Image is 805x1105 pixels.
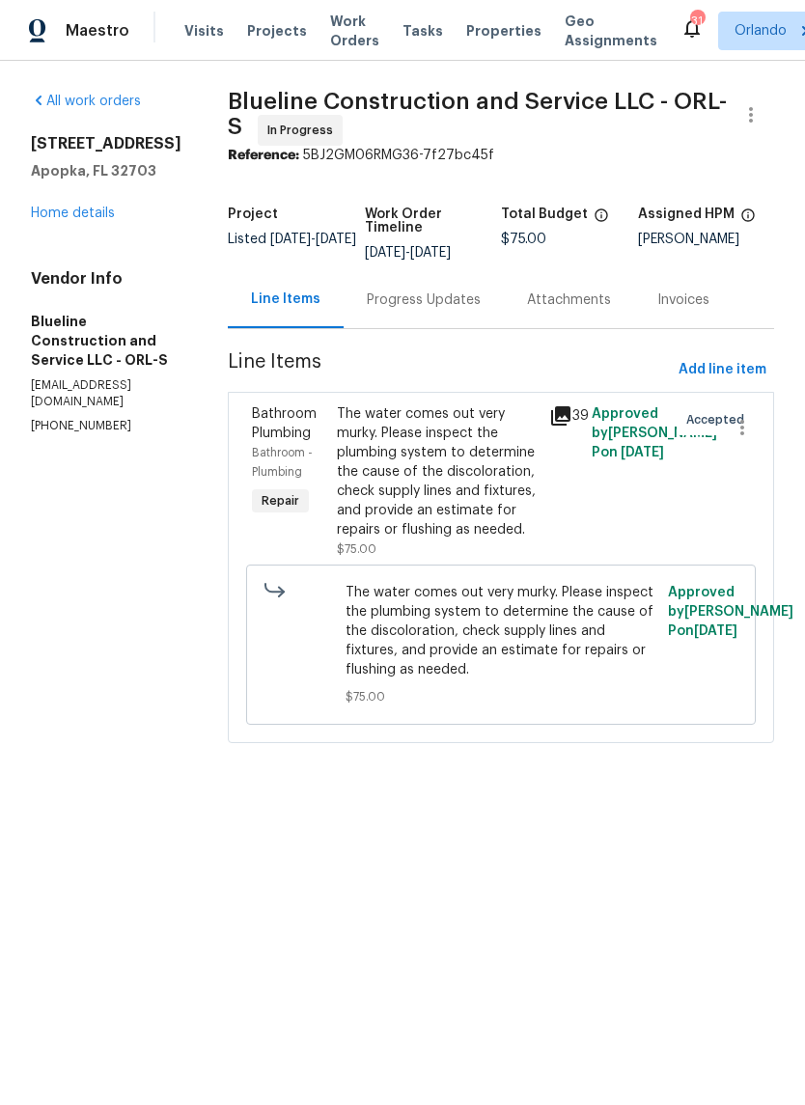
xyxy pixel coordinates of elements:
span: Visits [184,21,224,41]
a: All work orders [31,95,141,108]
span: Approved by [PERSON_NAME] P on [668,586,793,638]
span: Line Items [228,352,671,388]
span: $75.00 [337,543,376,555]
span: [DATE] [270,233,311,246]
span: Maestro [66,21,129,41]
span: $75.00 [346,687,657,706]
div: Progress Updates [367,290,481,310]
a: Home details [31,207,115,220]
span: Listed [228,233,356,246]
span: $75.00 [501,233,546,246]
span: [DATE] [365,246,405,260]
div: [PERSON_NAME] [638,233,775,246]
span: - [365,246,451,260]
div: 5BJ2GM06RMG36-7f27bc45f [228,146,774,165]
div: 39 [549,404,580,428]
div: Attachments [527,290,611,310]
span: [DATE] [410,246,451,260]
span: Blueline Construction and Service LLC - ORL-S [228,90,727,138]
h5: Project [228,207,278,221]
span: Accepted [686,410,752,429]
span: Orlando [735,21,787,41]
span: The water comes out very murky. Please inspect the plumbing system to determine the cause of the ... [346,583,657,679]
span: [DATE] [316,233,356,246]
span: Tasks [402,24,443,38]
div: 31 [690,12,704,31]
span: Add line item [679,358,766,382]
h5: Apopka, FL 32703 [31,161,181,180]
span: The total cost of line items that have been proposed by Opendoor. This sum includes line items th... [594,207,609,233]
span: - [270,233,356,246]
h2: [STREET_ADDRESS] [31,134,181,153]
button: Add line item [671,352,774,388]
span: [DATE] [694,624,737,638]
span: The hpm assigned to this work order. [740,207,756,233]
span: Repair [254,491,307,511]
span: Properties [466,21,541,41]
h5: Total Budget [501,207,588,221]
span: In Progress [267,121,341,140]
span: Bathroom - Plumbing [252,447,313,478]
h4: Vendor Info [31,269,181,289]
h5: Assigned HPM [638,207,735,221]
span: Approved by [PERSON_NAME] P on [592,407,717,459]
div: Invoices [657,290,709,310]
p: [EMAIL_ADDRESS][DOMAIN_NAME] [31,377,181,410]
span: Bathroom Plumbing [252,407,317,440]
b: Reference: [228,149,299,162]
h5: Work Order Timeline [365,207,502,235]
span: Projects [247,21,307,41]
div: Line Items [251,290,320,309]
p: [PHONE_NUMBER] [31,418,181,434]
span: [DATE] [621,446,664,459]
span: Geo Assignments [565,12,657,50]
h5: Blueline Construction and Service LLC - ORL-S [31,312,181,370]
div: The water comes out very murky. Please inspect the plumbing system to determine the cause of the ... [337,404,538,539]
span: Work Orders [330,12,379,50]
